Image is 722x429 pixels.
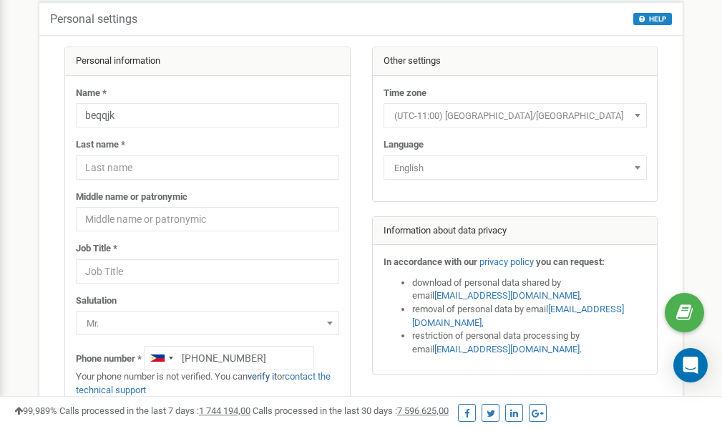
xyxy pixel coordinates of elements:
[412,304,624,328] a: [EMAIL_ADDRESS][DOMAIN_NAME]
[633,13,672,25] button: HELP
[248,371,277,382] a: verify it
[373,47,658,76] div: Other settings
[76,352,142,366] label: Phone number *
[397,405,449,416] u: 7 596 625,00
[412,303,647,329] li: removal of personal data by email ,
[253,405,449,416] span: Calls processed in the last 30 days :
[673,348,708,382] div: Open Intercom Messenger
[50,13,137,26] h5: Personal settings
[76,294,117,308] label: Salutation
[65,47,350,76] div: Personal information
[384,103,647,127] span: (UTC-11:00) Pacific/Midway
[76,370,339,397] p: Your phone number is not verified. You can or
[384,155,647,180] span: English
[389,106,642,126] span: (UTC-11:00) Pacific/Midway
[434,290,580,301] a: [EMAIL_ADDRESS][DOMAIN_NAME]
[536,256,605,267] strong: you can request:
[199,405,250,416] u: 1 744 194,00
[412,329,647,356] li: restriction of personal data processing by email .
[76,311,339,335] span: Mr.
[373,217,658,246] div: Information about data privacy
[434,344,580,355] a: [EMAIL_ADDRESS][DOMAIN_NAME]
[412,276,647,303] li: download of personal data shared by email ,
[76,242,117,256] label: Job Title *
[81,314,334,334] span: Mr.
[76,259,339,284] input: Job Title
[76,191,187,204] label: Middle name or patronymic
[76,103,339,127] input: Name
[76,155,339,180] input: Last name
[384,87,426,100] label: Time zone
[76,87,107,100] label: Name *
[76,138,125,152] label: Last name *
[384,256,477,267] strong: In accordance with our
[14,405,57,416] span: 99,989%
[144,346,314,370] input: +1-800-555-55-55
[479,256,534,267] a: privacy policy
[384,138,424,152] label: Language
[76,207,339,231] input: Middle name or patronymic
[76,371,331,395] a: contact the technical support
[59,405,250,416] span: Calls processed in the last 7 days :
[145,347,177,370] div: Telephone country code
[389,158,642,178] span: English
